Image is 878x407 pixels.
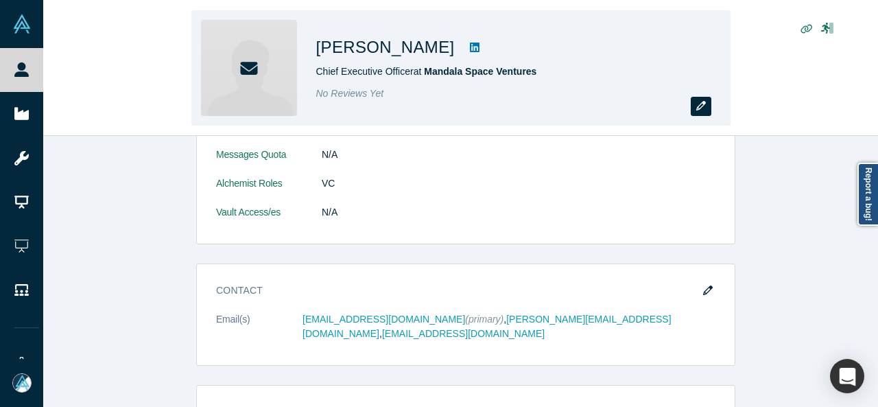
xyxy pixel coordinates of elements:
[216,205,322,234] dt: Vault Access/es
[465,314,503,325] span: (primary)
[216,312,302,356] dt: Email(s)
[382,328,545,339] a: [EMAIL_ADDRESS][DOMAIN_NAME]
[322,176,715,191] dd: VC
[322,148,715,162] dd: N/A
[302,314,465,325] a: [EMAIL_ADDRESS][DOMAIN_NAME]
[302,314,672,339] a: [PERSON_NAME][EMAIL_ADDRESS][DOMAIN_NAME]
[216,176,322,205] dt: Alchemist Roles
[12,14,32,34] img: Alchemist Vault Logo
[322,205,715,220] dd: N/A
[316,66,537,77] span: Chief Executive Officer at
[216,148,322,176] dt: Messages Quota
[216,283,696,298] h3: Contact
[302,312,715,341] dd: , ,
[316,35,455,60] h1: [PERSON_NAME]
[857,163,878,226] a: Report a bug!
[316,88,384,99] span: No Reviews Yet
[424,66,536,77] a: Mandala Space Ventures
[12,373,32,393] img: Mia Scott's Account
